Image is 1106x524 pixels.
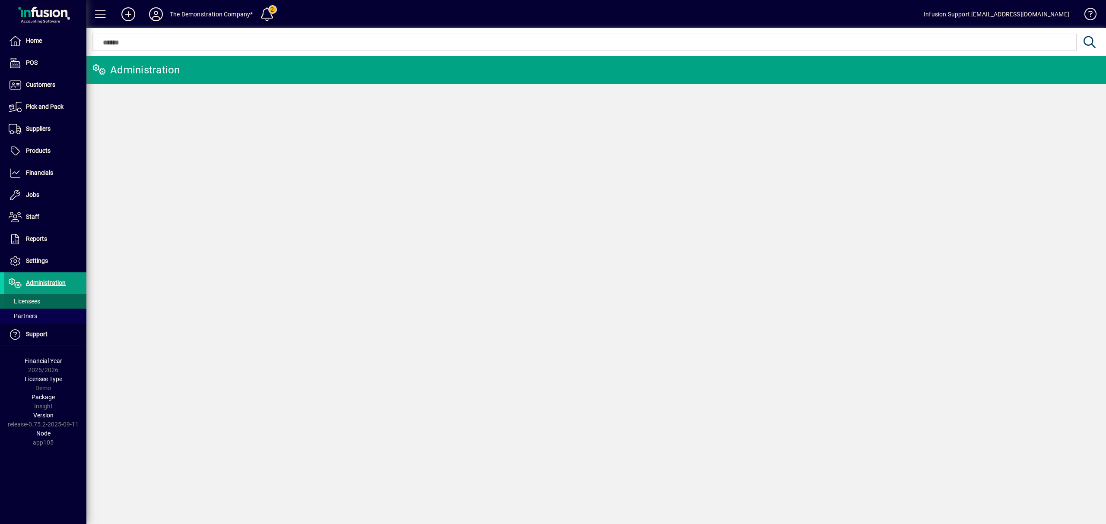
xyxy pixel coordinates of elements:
a: Settings [4,250,86,272]
a: Licensees [4,294,86,309]
a: Knowledge Base [1078,2,1095,30]
a: POS [4,52,86,74]
a: Customers [4,74,86,96]
span: Support [26,331,48,338]
span: Node [36,430,51,437]
span: Reports [26,235,47,242]
button: Profile [142,6,170,22]
a: Reports [4,228,86,250]
div: Administration [93,63,180,77]
span: Home [26,37,42,44]
span: Financials [26,169,53,176]
span: Staff [26,213,39,220]
a: Support [4,324,86,345]
span: Suppliers [26,125,51,132]
span: Administration [26,279,66,286]
a: Jobs [4,184,86,206]
span: Financial Year [25,357,62,364]
span: Partners [9,313,37,319]
span: Licensee Type [25,376,62,382]
a: Staff [4,206,86,228]
span: Customers [26,81,55,88]
a: Partners [4,309,86,323]
button: Add [114,6,142,22]
span: POS [26,59,38,66]
a: Suppliers [4,118,86,140]
div: The Demonstration Company* [170,7,253,21]
span: Package [32,394,55,401]
span: Products [26,147,51,154]
div: Infusion Support [EMAIL_ADDRESS][DOMAIN_NAME] [924,7,1069,21]
span: Licensees [9,298,40,305]
span: Settings [26,257,48,264]
span: Pick and Pack [26,103,64,110]
span: Version [33,412,54,419]
a: Home [4,30,86,52]
a: Financials [4,162,86,184]
a: Pick and Pack [4,96,86,118]
span: Jobs [26,191,39,198]
a: Products [4,140,86,162]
